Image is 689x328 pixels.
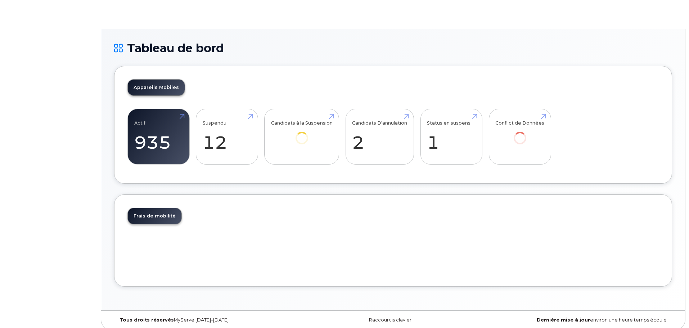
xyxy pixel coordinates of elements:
[128,208,181,224] a: Frais de mobilité
[114,317,300,323] div: MyServe [DATE]–[DATE]
[134,113,183,161] a: Actif 935
[486,317,672,323] div: environ une heure temps écoulé
[427,113,476,161] a: Status en suspens 1
[120,317,174,323] strong: Tous droits réservés
[537,317,590,323] strong: Dernière mise à jour
[203,113,251,161] a: Suspendu 12
[495,113,544,154] a: Conflict de Données
[271,113,333,154] a: Candidats à la Suspension
[114,42,672,54] h1: Tableau de bord
[369,317,411,323] a: Raccourcis clavier
[128,80,185,95] a: Appareils Mobiles
[352,113,407,161] a: Candidats D'annulation 2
